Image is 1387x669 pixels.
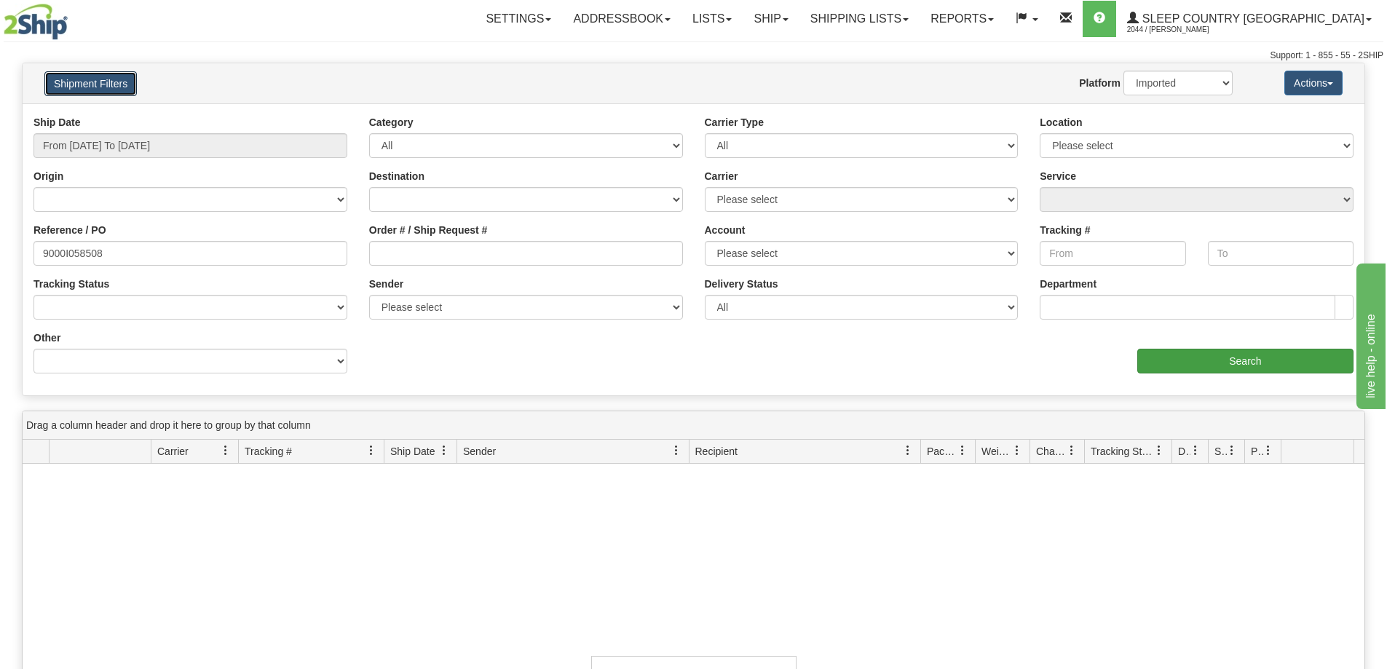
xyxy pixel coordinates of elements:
a: Reports [920,1,1005,37]
span: Sender [463,444,496,459]
label: Tracking Status [33,277,109,291]
span: Packages [927,444,957,459]
span: Charge [1036,444,1067,459]
a: Lists [681,1,743,37]
a: Ship Date filter column settings [432,438,457,463]
span: 2044 / [PERSON_NAME] [1127,23,1236,37]
span: Delivery Status [1178,444,1190,459]
label: Category [369,115,414,130]
label: Reference / PO [33,223,106,237]
label: Other [33,330,60,345]
a: Shipping lists [799,1,920,37]
label: Department [1040,277,1096,291]
a: Shipment Issues filter column settings [1220,438,1244,463]
iframe: chat widget [1354,260,1386,408]
input: To [1208,241,1354,266]
label: Sender [369,277,403,291]
label: Service [1040,169,1076,183]
button: Shipment Filters [44,71,137,96]
a: Tracking # filter column settings [359,438,384,463]
span: Tracking # [245,444,292,459]
label: Location [1040,115,1082,130]
label: Tracking # [1040,223,1090,237]
button: Actions [1284,71,1343,95]
a: Tracking Status filter column settings [1147,438,1171,463]
label: Platform [1079,76,1121,90]
a: Ship [743,1,799,37]
a: Charge filter column settings [1059,438,1084,463]
label: Account [705,223,746,237]
label: Order # / Ship Request # [369,223,488,237]
label: Destination [369,169,424,183]
span: Recipient [695,444,738,459]
span: Tracking Status [1091,444,1154,459]
a: Addressbook [562,1,681,37]
div: Support: 1 - 855 - 55 - 2SHIP [4,50,1383,62]
a: Recipient filter column settings [896,438,920,463]
label: Origin [33,169,63,183]
a: Carrier filter column settings [213,438,238,463]
span: Ship Date [390,444,435,459]
a: Pickup Status filter column settings [1256,438,1281,463]
span: Pickup Status [1251,444,1263,459]
div: live help - online [11,9,135,26]
img: logo2044.jpg [4,4,68,40]
input: Search [1137,349,1354,373]
span: Sleep Country [GEOGRAPHIC_DATA] [1139,12,1364,25]
a: Delivery Status filter column settings [1183,438,1208,463]
input: From [1040,241,1185,266]
label: Delivery Status [705,277,778,291]
span: Weight [981,444,1012,459]
a: Settings [475,1,562,37]
label: Carrier [705,169,738,183]
a: Sleep Country [GEOGRAPHIC_DATA] 2044 / [PERSON_NAME] [1116,1,1383,37]
label: Carrier Type [705,115,764,130]
span: Shipment Issues [1214,444,1227,459]
label: Ship Date [33,115,81,130]
a: Packages filter column settings [950,438,975,463]
a: Weight filter column settings [1005,438,1030,463]
a: Sender filter column settings [664,438,689,463]
div: grid grouping header [23,411,1364,440]
span: Carrier [157,444,189,459]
